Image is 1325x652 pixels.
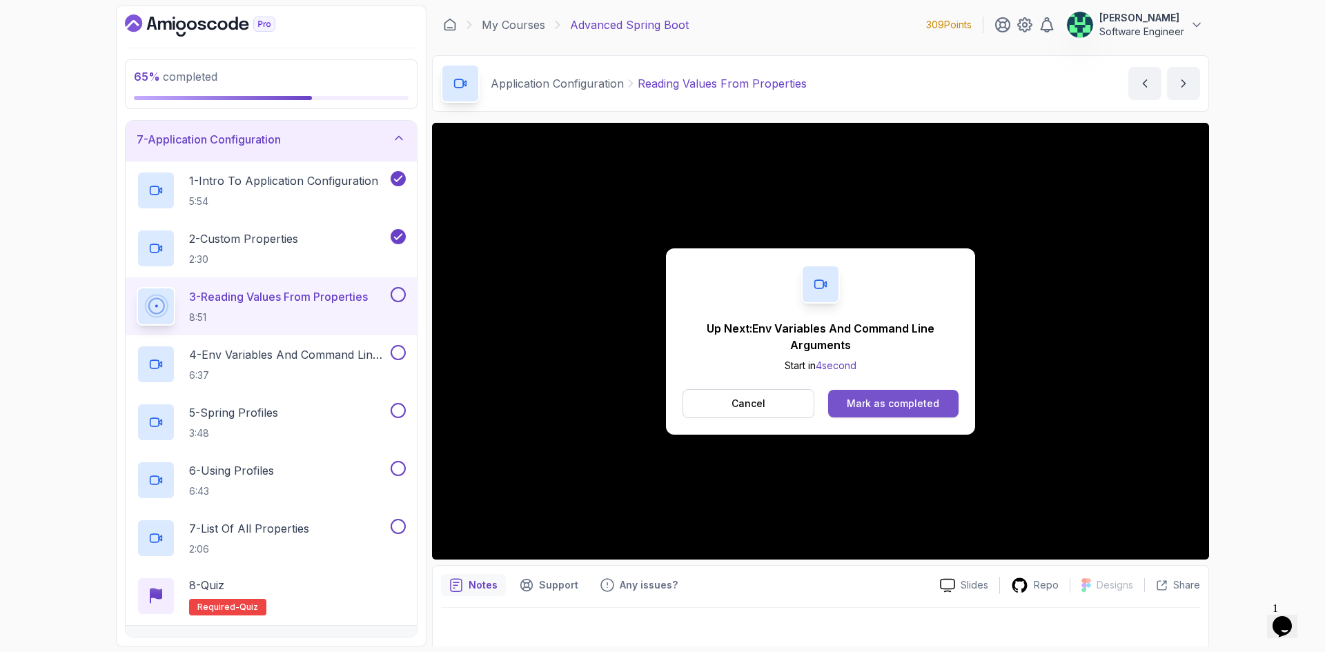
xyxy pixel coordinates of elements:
button: 4-Env Variables And Command Line Arguments6:37 [137,345,406,384]
p: [PERSON_NAME] [1099,11,1184,25]
button: Cancel [683,389,814,418]
button: 3-Reading Values From Properties8:51 [137,287,406,326]
p: 6:37 [189,368,388,382]
iframe: chat widget [1267,597,1311,638]
button: previous content [1128,67,1161,100]
button: Share [1144,578,1200,592]
p: 3 - Reading Values From Properties [189,288,368,305]
a: Dashboard [443,18,457,32]
p: 2:06 [189,542,309,556]
a: Slides [929,578,999,593]
p: Software Engineer [1099,25,1184,39]
a: My Courses [482,17,545,33]
p: 6 - Using Profiles [189,462,274,479]
button: notes button [441,574,506,596]
span: Required- [197,602,239,613]
span: 4 second [816,359,856,371]
button: Mark as completed [828,390,959,417]
p: 4 - Env Variables And Command Line Arguments [189,346,388,363]
iframe: 3 - Reading Values From Properties [432,123,1209,560]
div: Mark as completed [847,397,939,411]
button: 8-QuizRequired-quiz [137,577,406,615]
p: 5 - Spring Profiles [189,404,278,421]
p: 2 - Custom Properties [189,230,298,247]
p: 8:51 [189,310,368,324]
p: 8 - Quiz [189,577,224,593]
p: Notes [469,578,498,592]
p: 5:54 [189,195,378,208]
a: Repo [1000,577,1070,594]
a: Dashboard [125,14,307,37]
img: user profile image [1067,12,1093,38]
span: 65 % [134,70,160,83]
button: next content [1167,67,1200,100]
button: Support button [511,574,587,596]
p: Support [539,578,578,592]
button: 2-Custom Properties2:30 [137,229,406,268]
p: Any issues? [620,578,678,592]
p: 7 - List Of All Properties [189,520,309,537]
button: 7-List Of All Properties2:06 [137,519,406,557]
p: Cancel [732,397,765,411]
h3: 7 - Application Configuration [137,131,281,148]
p: 6:43 [189,484,274,498]
span: completed [134,70,217,83]
p: Application Configuration [491,75,624,92]
button: 7-Application Configuration [126,117,417,161]
p: Reading Values From Properties [638,75,807,92]
p: Repo [1034,578,1059,592]
p: Start in [683,359,959,373]
p: Designs [1097,578,1133,592]
button: 5-Spring Profiles3:48 [137,403,406,442]
p: 309 Points [926,18,972,32]
p: Up Next: Env Variables And Command Line Arguments [683,320,959,353]
button: Feedback button [592,574,686,596]
button: 6-Using Profiles6:43 [137,461,406,500]
button: user profile image[PERSON_NAME]Software Engineer [1066,11,1204,39]
p: Advanced Spring Boot [570,17,689,33]
p: Slides [961,578,988,592]
p: 2:30 [189,253,298,266]
p: 3:48 [189,426,278,440]
p: Share [1173,578,1200,592]
span: quiz [239,602,258,613]
button: 1-Intro To Application Configuration5:54 [137,171,406,210]
p: 1 - Intro To Application Configuration [189,172,378,189]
